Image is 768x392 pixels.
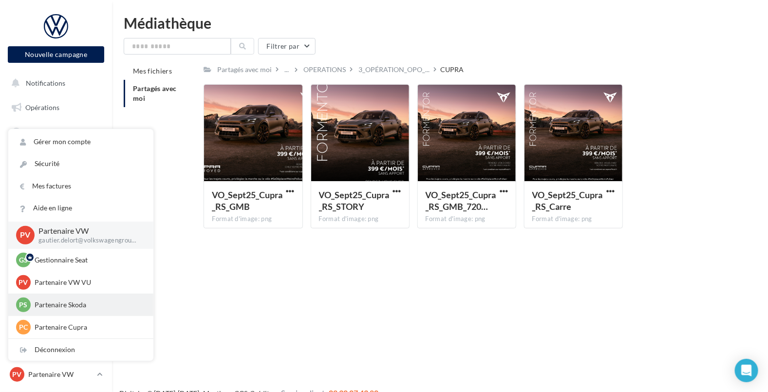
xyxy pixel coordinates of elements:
[25,103,59,112] span: Opérations
[38,236,138,245] p: gautier.delort@volkswagengroup.fr.master
[6,195,106,215] a: Contacts
[6,97,106,118] a: Opérations
[133,67,172,75] span: Mes fichiers
[282,63,291,76] div: ...
[28,370,93,379] p: Partenaire VW
[20,229,31,241] span: PV
[25,128,80,136] span: Boîte de réception
[6,121,106,142] a: Boîte de réception
[426,189,496,212] span: VO_Sept25_Cupra_RS_GMB_720x720px
[6,300,106,329] a: Campagnes DataOnDemand
[35,322,142,332] p: Partenaire Cupra
[8,46,104,63] button: Nouvelle campagne
[8,175,153,197] a: Mes factures
[35,255,142,265] p: Gestionnaire Seat
[6,243,106,264] a: Calendrier
[19,322,28,332] span: PC
[133,84,177,102] span: Partagés avec moi
[19,255,28,265] span: GS
[303,65,346,75] div: OPERATIONS
[35,278,142,287] p: Partenaire VW VU
[13,370,22,379] span: PV
[532,215,615,224] div: Format d'image: png
[6,73,102,93] button: Notifications
[735,359,758,382] div: Open Intercom Messenger
[426,215,508,224] div: Format d'image: png
[8,197,153,219] a: Aide en ligne
[440,65,464,75] div: CUPRA
[35,300,142,310] p: Partenaire Skoda
[8,131,153,153] a: Gérer mon compte
[8,365,104,384] a: PV Partenaire VW
[6,267,106,296] a: PLV et print personnalisable
[26,79,65,87] span: Notifications
[319,189,390,212] span: VO_Sept25_Cupra_RS_STORY
[358,65,430,75] span: 3_OPÉRATION_OPO_...
[6,219,106,240] a: Médiathèque
[8,339,153,361] div: Déconnexion
[19,300,28,310] span: PS
[319,215,401,224] div: Format d'image: png
[19,278,28,287] span: PV
[258,38,316,55] button: Filtrer par
[6,147,106,167] a: Visibilité en ligne
[124,16,756,30] div: Médiathèque
[532,189,603,212] span: VO_Sept25_Cupra_RS_Carre
[217,65,272,75] div: Partagés avec moi
[8,153,153,175] a: Sécurité
[6,171,106,191] a: Campagnes
[212,189,282,212] span: VO_Sept25_Cupra_RS_GMB
[38,225,138,237] p: Partenaire VW
[212,215,294,224] div: Format d'image: png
